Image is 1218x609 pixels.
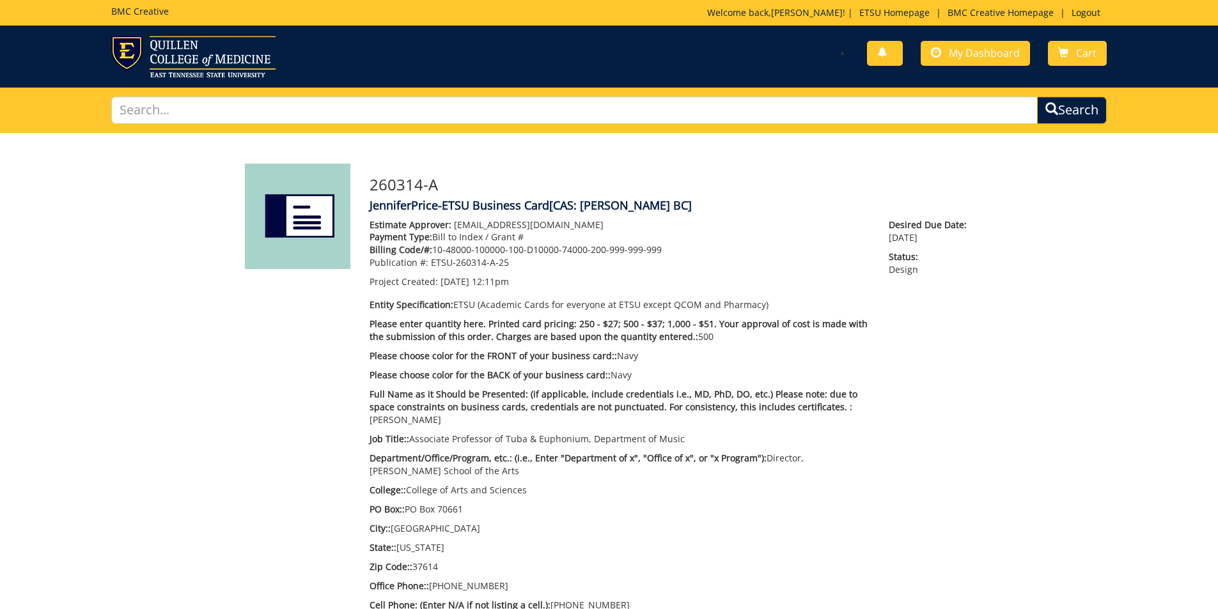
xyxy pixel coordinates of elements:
p: PO Box 70661 [370,503,870,516]
span: Please enter quantity here. Printed card pricing: 250 - $27; 500 - $37; 1,000 - $51. Your approva... [370,318,868,343]
img: Product featured image [245,164,350,269]
a: My Dashboard [921,41,1030,66]
h5: BMC Creative [111,6,169,16]
p: Navy [370,350,870,362]
span: Desired Due Date: [889,219,973,231]
h4: JenniferPrice-ETSU Business Card [370,199,974,212]
p: [PERSON_NAME] [370,388,870,426]
span: Estimate Approver: [370,219,451,231]
span: Full Name as it Should be Presented: (if applicable, include credentials i.e., MD, PhD, DO, etc.)... [370,388,857,413]
img: ETSU logo [111,36,276,77]
p: [DATE] [889,219,973,244]
span: ETSU-260314-A-25 [431,256,509,268]
span: Project Created: [370,275,438,288]
span: [DATE] 12:11pm [441,275,509,288]
p: Navy [370,369,870,382]
span: Cart [1076,46,1097,60]
button: Search [1037,96,1107,124]
a: ETSU Homepage [853,6,936,19]
p: [PHONE_NUMBER] [370,580,870,592]
p: [GEOGRAPHIC_DATA] [370,522,870,535]
span: Please choose color for the BACK of your business card:: [370,369,611,381]
span: Job Title:: [370,433,409,445]
span: City:: [370,522,391,534]
p: 500 [370,318,870,343]
a: BMC Creative Homepage [941,6,1060,19]
p: Bill to Index / Grant # [370,231,870,243]
span: [CAS: [PERSON_NAME] BC] [549,197,692,213]
span: College:: [370,484,406,496]
span: Payment Type: [370,231,432,243]
span: Zip Code:: [370,560,412,573]
input: Search... [111,96,1038,124]
p: 37614 [370,560,870,573]
h3: 260314-A [370,176,974,193]
p: College of Arts and Sciences [370,484,870,497]
span: PO Box:: [370,503,405,515]
p: [US_STATE] [370,541,870,554]
span: Please choose color for the FRONT of your business card:: [370,350,617,362]
span: Status: [889,251,973,263]
span: Office Phone:: [370,580,429,592]
p: Design [889,251,973,276]
p: ETSU (Academic Cards for everyone at ETSU except QCOM and Pharmacy) [370,298,870,311]
a: Logout [1065,6,1107,19]
span: State:: [370,541,396,553]
a: [PERSON_NAME] [771,6,843,19]
p: Director, [PERSON_NAME] School of the Arts [370,452,870,477]
span: My Dashboard [949,46,1020,60]
span: Publication #: [370,256,428,268]
a: Cart [1048,41,1107,66]
span: Billing Code/#: [370,243,432,256]
p: [EMAIL_ADDRESS][DOMAIN_NAME] [370,219,870,231]
span: Department/Office/Program, etc.: (i.e., Enter "Department of x", "Office of x", or "x Program"): [370,452,767,464]
p: Associate Professor of Tuba & Euphonium, Department of Music [370,433,870,445]
p: Welcome back, ! | | | [707,6,1107,19]
span: Entity Specification: [370,298,453,311]
p: 10-48000-100000-100-D10000-74000-200-999-999-999 [370,243,870,256]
